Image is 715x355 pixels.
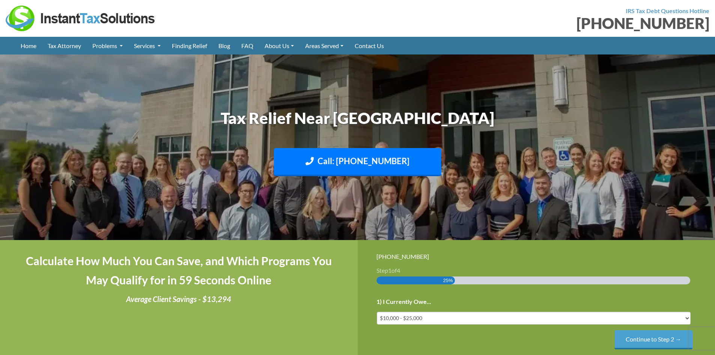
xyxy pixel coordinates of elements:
[87,37,128,54] a: Problems
[128,37,166,54] a: Services
[236,37,259,54] a: FAQ
[300,37,349,54] a: Areas Served
[363,16,710,31] div: [PHONE_NUMBER]
[274,148,441,176] a: Call: [PHONE_NUMBER]
[19,251,339,290] h4: Calculate How Much You Can Save, and Which Programs You May Qualify for in 59 Seconds Online
[388,267,391,274] span: 1
[376,251,697,261] div: [PHONE_NUMBER]
[213,37,236,54] a: Blog
[259,37,300,54] a: About Us
[349,37,390,54] a: Contact Us
[626,7,709,14] strong: IRS Tax Debt Questions Hotline
[443,276,453,284] span: 25%
[166,37,213,54] a: Finding Relief
[126,295,231,304] i: Average Client Savings - $13,294
[376,267,697,273] h3: Step of
[15,37,42,54] a: Home
[376,298,431,306] label: 1) I Currently Owe...
[6,14,156,21] a: Instant Tax Solutions Logo
[397,267,400,274] span: 4
[42,37,87,54] a: Tax Attorney
[6,6,156,31] img: Instant Tax Solutions Logo
[149,107,566,129] h1: Tax Relief Near [GEOGRAPHIC_DATA]
[614,330,692,349] input: Continue to Step 2 →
